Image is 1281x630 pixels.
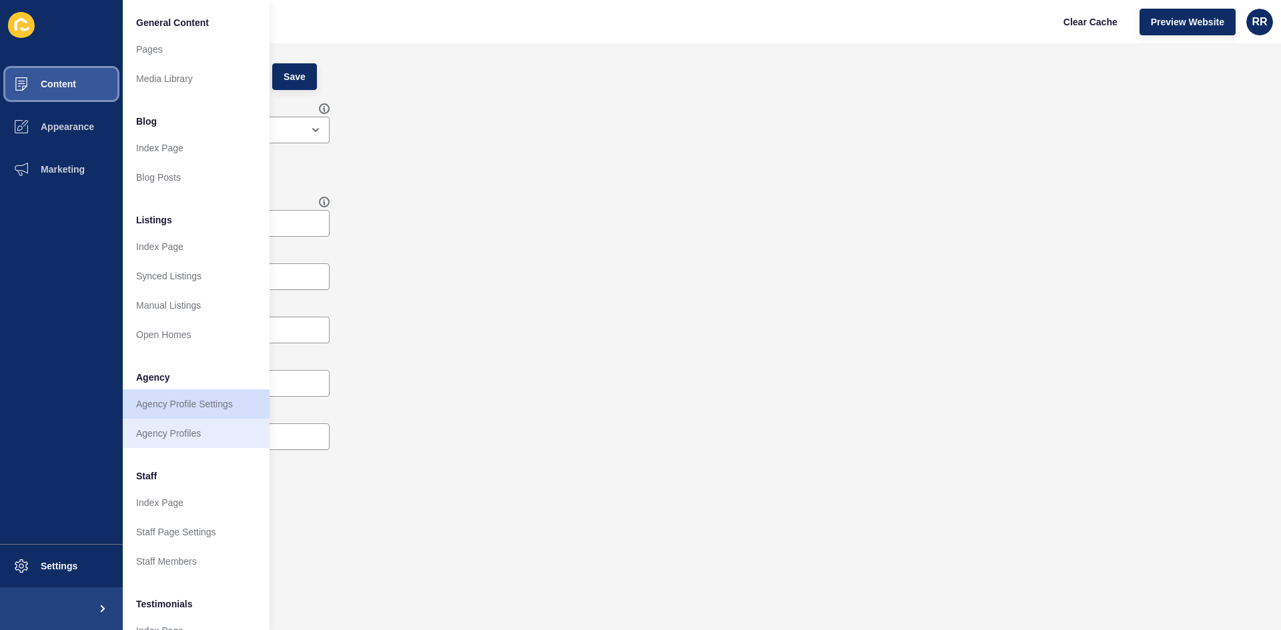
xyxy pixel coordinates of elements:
a: Index Page [123,232,270,261]
a: Manual Listings [123,291,270,320]
span: Agency [136,371,170,384]
a: Blog Posts [123,163,270,192]
a: Pages [123,35,270,64]
span: General Content [136,16,209,29]
a: Open Homes [123,320,270,349]
span: Testimonials [136,597,193,611]
a: Staff Page Settings [123,517,270,547]
a: Index Page [123,488,270,517]
button: Preview Website [1140,9,1236,35]
span: Listings [136,213,172,227]
a: Agency Profiles [123,419,270,448]
a: Media Library [123,64,270,93]
span: Save [284,70,306,83]
a: Synced Listings [123,261,270,291]
a: Staff Members [123,547,270,576]
span: Preview Website [1151,15,1224,29]
span: Blog [136,115,157,128]
a: Agency Profile Settings [123,389,270,419]
button: Save [272,63,317,90]
button: Clear Cache [1052,9,1129,35]
span: Clear Cache [1063,15,1118,29]
a: Index Page [123,133,270,163]
span: Staff [136,469,157,483]
span: RR [1252,15,1267,29]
